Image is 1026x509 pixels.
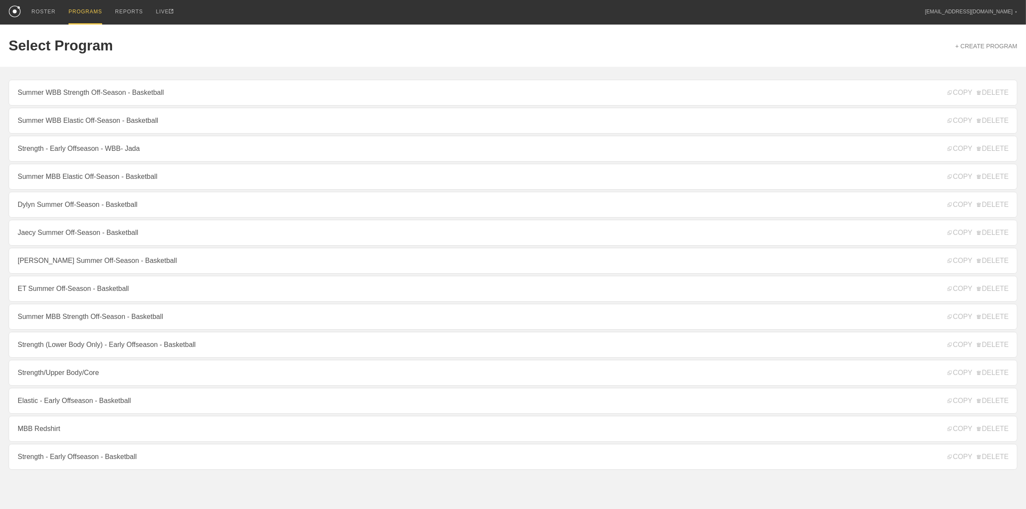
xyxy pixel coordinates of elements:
[977,117,1009,125] span: DELETE
[9,136,1017,162] a: Strength - Early Offseason - WBB- Jada
[948,397,972,405] span: COPY
[948,369,972,377] span: COPY
[948,257,972,265] span: COPY
[977,145,1009,153] span: DELETE
[948,313,972,321] span: COPY
[948,453,972,461] span: COPY
[9,220,1017,246] a: Jaecy Summer Off-Season - Basketball
[9,360,1017,386] a: Strength/Upper Body/Core
[977,285,1009,293] span: DELETE
[948,201,972,209] span: COPY
[9,108,1017,134] a: Summer WBB Elastic Off-Season - Basketball
[948,117,972,125] span: COPY
[977,89,1009,97] span: DELETE
[977,425,1009,433] span: DELETE
[948,285,972,293] span: COPY
[977,257,1009,265] span: DELETE
[948,173,972,181] span: COPY
[9,80,1017,106] a: Summer WBB Strength Off-Season - Basketball
[977,341,1009,349] span: DELETE
[977,173,1009,181] span: DELETE
[9,164,1017,190] a: Summer MBB Elastic Off-Season - Basketball
[948,341,972,349] span: COPY
[9,248,1017,274] a: [PERSON_NAME] Summer Off-Season - Basketball
[948,425,972,433] span: COPY
[9,6,21,17] img: logo
[1015,9,1017,15] div: ▼
[9,276,1017,302] a: ET Summer Off-Season - Basketball
[948,89,972,97] span: COPY
[977,453,1009,461] span: DELETE
[977,201,1009,209] span: DELETE
[948,229,972,237] span: COPY
[977,369,1009,377] span: DELETE
[983,468,1026,509] iframe: Chat Widget
[977,313,1009,321] span: DELETE
[955,43,1017,50] a: + CREATE PROGRAM
[948,145,972,153] span: COPY
[9,388,1017,414] a: Elastic - Early Offseason - Basketball
[9,304,1017,330] a: Summer MBB Strength Off-Season - Basketball
[9,444,1017,470] a: Strength - Early Offseason - Basketball
[977,397,1009,405] span: DELETE
[977,229,1009,237] span: DELETE
[9,416,1017,442] a: MBB Redshirt
[9,332,1017,358] a: Strength (Lower Body Only) - Early Offseason - Basketball
[9,192,1017,218] a: Dylyn Summer Off-Season - Basketball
